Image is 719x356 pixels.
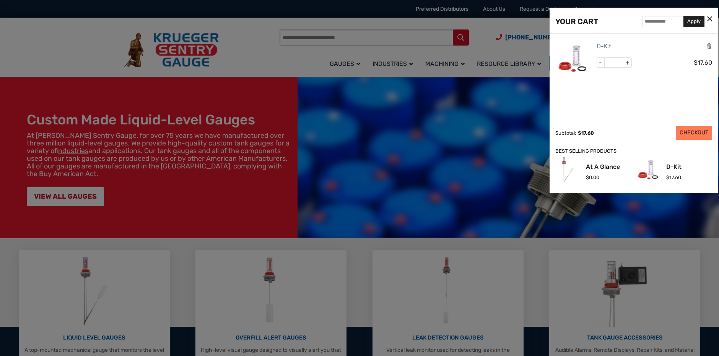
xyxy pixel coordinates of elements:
span: 17.60 [666,175,681,180]
span: $ [694,59,698,66]
img: D-Kit [555,41,590,76]
span: + [624,58,631,68]
span: $ [578,130,581,136]
a: At A Glance [586,164,620,170]
a: CHECKOUT [676,126,712,140]
a: D-Kit [666,164,682,170]
div: Subtotal: [555,130,576,136]
span: $ [666,175,669,180]
span: 17.60 [578,130,594,136]
img: At A Glance [555,157,580,182]
button: Apply [683,16,704,27]
div: BEST SELLING PRODUCTS [555,147,712,155]
span: $ [586,175,589,180]
span: 0.00 [586,175,599,180]
a: Remove this item [706,42,712,50]
span: 17.60 [694,59,712,66]
div: YOUR CART [555,15,598,28]
a: D-Kit [597,41,611,51]
img: D-Kit [636,157,660,182]
span: - [597,58,605,68]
